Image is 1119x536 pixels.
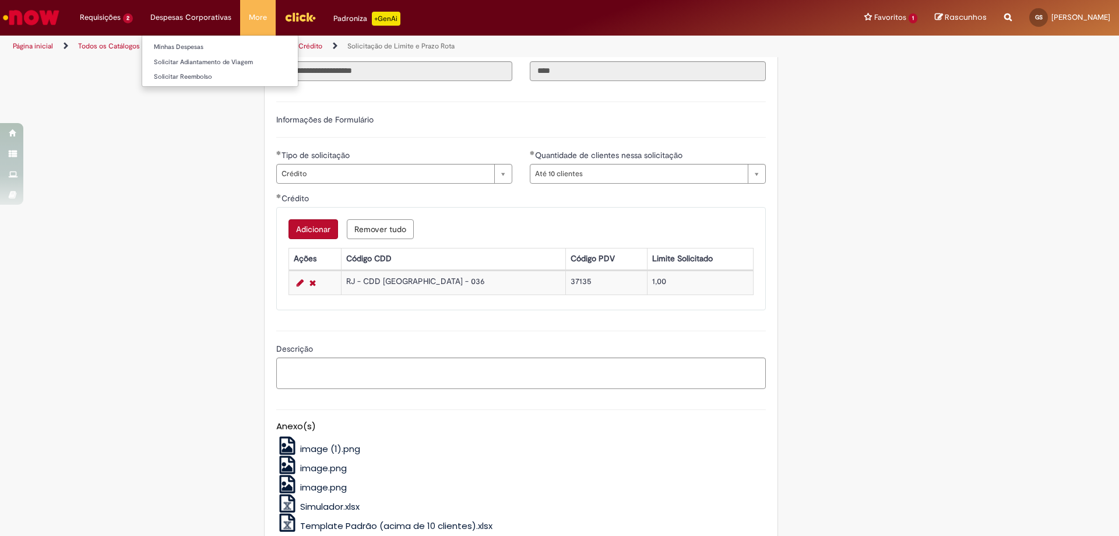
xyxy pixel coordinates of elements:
[300,443,360,455] span: image (1).png
[13,41,53,51] a: Página inicial
[535,150,685,160] span: Quantidade de clientes nessa solicitação
[142,56,298,69] a: Solicitar Adiantamento de Viagem
[874,12,906,23] span: Favoritos
[9,36,737,57] ul: Trilhas de página
[276,194,281,198] span: Obrigatório Preenchido
[945,12,987,23] span: Rascunhos
[300,462,347,474] span: image.png
[300,481,347,493] span: image.png
[276,500,360,513] a: Simulador.xlsx
[300,520,492,532] span: Template Padrão (acima de 10 clientes).xlsx
[276,462,347,474] a: image.png
[276,114,374,125] label: Informações de Formulário
[565,271,647,295] td: 37135
[78,41,140,51] a: Todos os Catálogos
[307,276,319,290] a: Remover linha 1
[80,12,121,23] span: Requisições
[530,47,601,58] span: Somente leitura - Código da Unidade
[342,271,565,295] td: RJ - CDD [GEOGRAPHIC_DATA] - 036
[530,150,535,155] span: Obrigatório Preenchido
[142,41,298,54] a: Minhas Despesas
[647,248,753,269] th: Limite Solicitado
[1051,12,1110,22] span: [PERSON_NAME]
[347,219,414,239] button: Remove all rows for Crédito
[372,12,400,26] p: +GenAi
[150,12,231,23] span: Despesas Corporativas
[276,443,361,455] a: image (1).png
[333,12,400,26] div: Padroniza
[276,481,347,493] a: image.png
[276,520,493,532] a: Template Padrão (acima de 10 clientes).xlsx
[530,61,766,81] input: Código da Unidade
[276,422,766,432] h5: Anexo(s)
[300,500,360,513] span: Simulador.xlsx
[1035,13,1043,21] span: GS
[281,164,488,183] span: Crédito
[276,358,766,389] textarea: Descrição
[142,71,298,83] a: Solicitar Reembolso
[647,271,753,295] td: 1,00
[281,150,352,160] span: Tipo de solicitação
[342,248,565,269] th: Código CDD
[565,248,647,269] th: Código PDV
[288,219,338,239] button: Add a row for Crédito
[281,193,311,204] span: Crédito
[347,41,455,51] a: Solicitação de Limite e Prazo Rota
[284,8,316,26] img: click_logo_yellow_360x200.png
[535,164,742,183] span: Até 10 clientes
[276,61,512,81] input: Título
[909,13,917,23] span: 1
[276,150,281,155] span: Obrigatório Preenchido
[276,344,315,354] span: Descrição
[935,12,987,23] a: Rascunhos
[1,6,61,29] img: ServiceNow
[288,248,341,269] th: Ações
[298,41,322,51] a: Crédito
[294,276,307,290] a: Editar Linha 1
[249,12,267,23] span: More
[123,13,133,23] span: 2
[142,35,298,87] ul: Despesas Corporativas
